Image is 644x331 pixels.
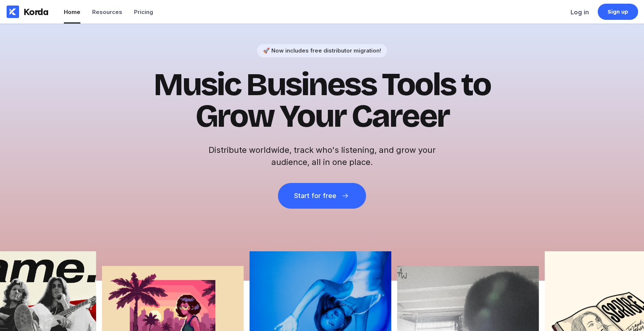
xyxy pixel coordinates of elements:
[263,47,381,54] div: 🚀 Now includes free distributor migration!
[278,183,366,209] button: Start for free
[23,6,48,17] div: Korda
[598,4,638,20] a: Sign up
[608,8,629,15] div: Sign up
[92,8,122,15] div: Resources
[64,8,80,15] div: Home
[294,192,336,199] div: Start for free
[571,8,589,16] div: Log in
[142,69,502,132] h1: Music Business Tools to Grow Your Career
[205,144,439,168] h2: Distribute worldwide, track who's listening, and grow your audience, all in one place.
[134,8,153,15] div: Pricing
